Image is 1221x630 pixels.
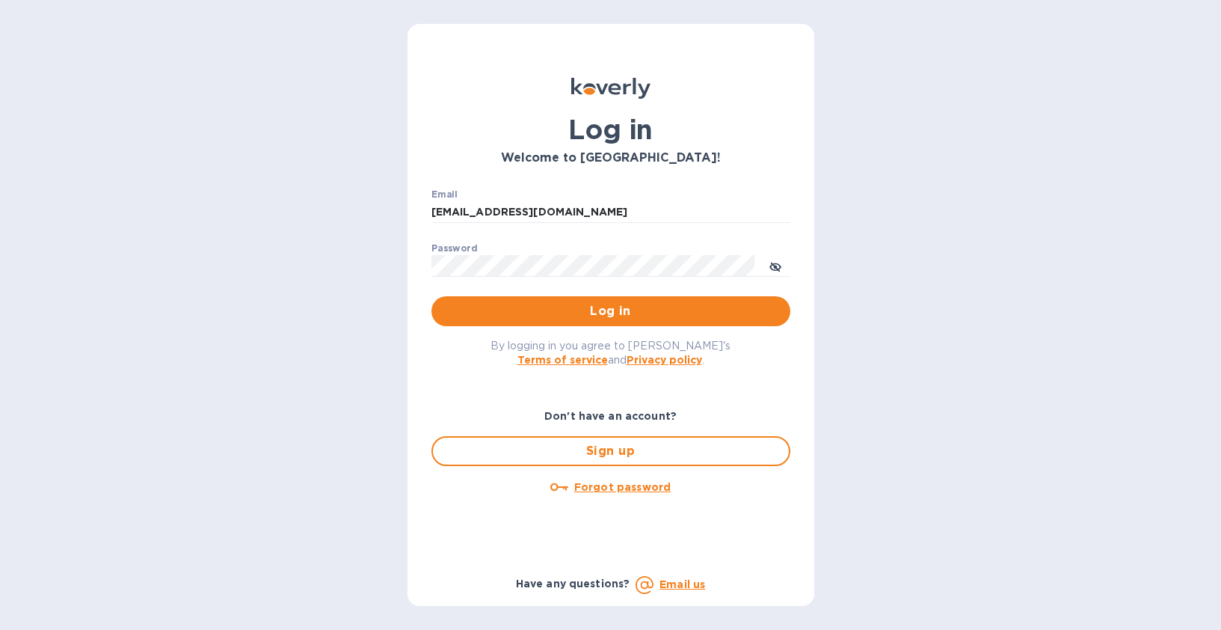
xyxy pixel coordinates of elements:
[431,114,790,145] h1: Log in
[659,578,705,590] a: Email us
[431,296,790,326] button: Log in
[760,251,790,281] button: toggle password visibility
[431,151,790,165] h3: Welcome to [GEOGRAPHIC_DATA]!
[516,578,630,590] b: Have any questions?
[490,340,731,366] span: By logging in you agree to [PERSON_NAME]'s and .
[431,244,477,253] label: Password
[544,410,677,422] b: Don't have an account?
[443,302,778,320] span: Log in
[627,354,702,366] a: Privacy policy
[431,201,790,224] input: Enter email address
[431,190,458,199] label: Email
[517,354,608,366] a: Terms of service
[574,481,671,493] u: Forgot password
[431,436,790,466] button: Sign up
[445,442,777,460] span: Sign up
[571,78,651,99] img: Koverly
